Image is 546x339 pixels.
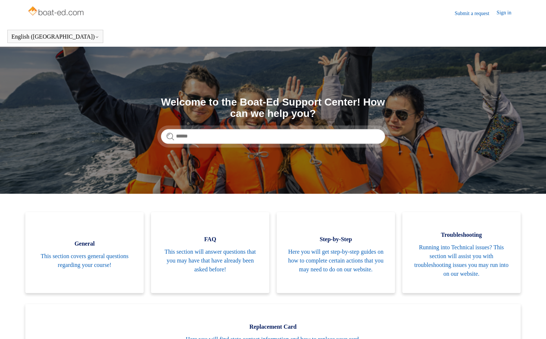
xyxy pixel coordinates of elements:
[455,10,497,17] a: Submit a request
[402,212,521,293] a: Troubleshooting Running into Technical issues? This section will assist you with troubleshooting ...
[413,243,510,278] span: Running into Technical issues? This section will assist you with troubleshooting issues you may r...
[25,212,144,293] a: General This section covers general questions regarding your course!
[161,129,385,144] input: Search
[27,4,86,19] img: Boat-Ed Help Center home page
[277,212,395,293] a: Step-by-Step Here you will get step-by-step guides on how to complete certain actions that you ma...
[161,97,385,119] h1: Welcome to the Boat-Ed Support Center! How can we help you?
[162,247,258,274] span: This section will answer questions that you may have that have already been asked before!
[413,231,510,239] span: Troubleshooting
[521,314,540,333] div: Live chat
[151,212,269,293] a: FAQ This section will answer questions that you may have that have already been asked before!
[288,247,384,274] span: Here you will get step-by-step guides on how to complete certain actions that you may need to do ...
[288,235,384,244] span: Step-by-Step
[36,239,133,248] span: General
[162,235,258,244] span: FAQ
[36,252,133,270] span: This section covers general questions regarding your course!
[36,322,509,331] span: Replacement Card
[11,33,99,40] button: English ([GEOGRAPHIC_DATA])
[497,9,519,18] a: Sign in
